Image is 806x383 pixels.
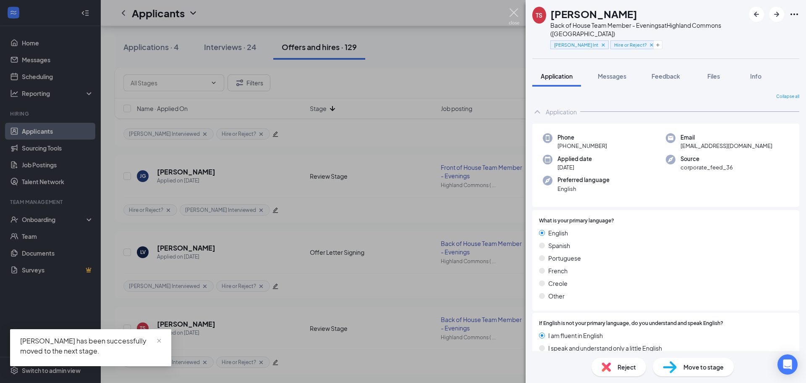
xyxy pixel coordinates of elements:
[557,142,607,150] span: [PHONE_NUMBER]
[598,72,626,80] span: Messages
[680,155,733,163] span: Source
[777,354,798,375] div: Open Intercom Messenger
[546,108,577,116] div: Application
[550,7,637,21] h1: [PERSON_NAME]
[20,336,161,356] div: [PERSON_NAME] has been successfully moved to the next stage.
[614,41,646,48] span: Hire or Reject?
[618,362,636,372] span: Reject
[557,176,610,184] span: Preferred language
[769,7,784,22] button: ArrowRight
[557,185,610,193] span: English
[532,107,542,117] svg: ChevronUp
[789,9,799,19] svg: Ellipses
[649,42,654,48] svg: Cross
[548,254,581,263] span: Portuguese
[548,241,570,250] span: Spanish
[680,133,772,142] span: Email
[550,21,745,38] div: Back of House Team Member - Evenings at Highland Commons ([GEOGRAPHIC_DATA])
[707,72,720,80] span: Files
[652,72,680,80] span: Feedback
[751,9,762,19] svg: ArrowLeftNew
[557,133,607,142] span: Phone
[548,331,603,340] span: I am fluent in English
[683,362,724,372] span: Move to stage
[557,155,592,163] span: Applied date
[548,343,662,353] span: I speak and understand only a little English
[156,338,162,344] span: close
[548,266,568,275] span: French
[539,217,614,225] span: What is your primary language?
[548,228,568,238] span: English
[655,42,660,48] svg: Plus
[749,7,764,22] button: ArrowLeftNew
[680,142,772,150] span: [EMAIL_ADDRESS][DOMAIN_NAME]
[772,9,782,19] svg: ArrowRight
[536,11,542,19] div: TS
[776,93,799,100] span: Collapse all
[548,279,568,288] span: Creole
[539,320,723,328] span: If English is not your primary language, do you understand and speak English?
[600,42,606,48] svg: Cross
[750,72,762,80] span: Info
[680,163,733,172] span: corporate_feed_36
[653,40,662,49] button: Plus
[557,163,592,172] span: [DATE]
[554,41,598,48] span: [PERSON_NAME] Interviewed
[541,72,573,80] span: Application
[548,291,565,301] span: Other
